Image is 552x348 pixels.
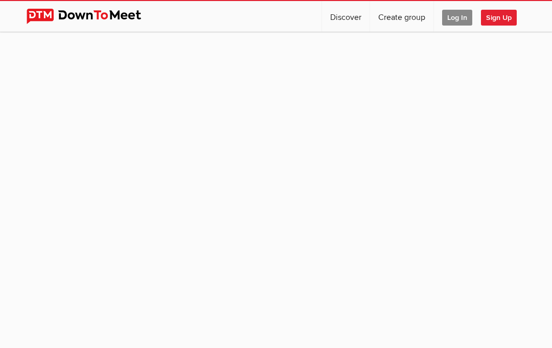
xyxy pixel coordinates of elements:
a: Log In [434,1,480,32]
a: Discover [322,1,370,32]
a: Sign Up [481,1,525,32]
a: Create group [370,1,433,32]
img: DownToMeet [27,9,157,24]
span: Sign Up [481,10,517,26]
span: Log In [442,10,472,26]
